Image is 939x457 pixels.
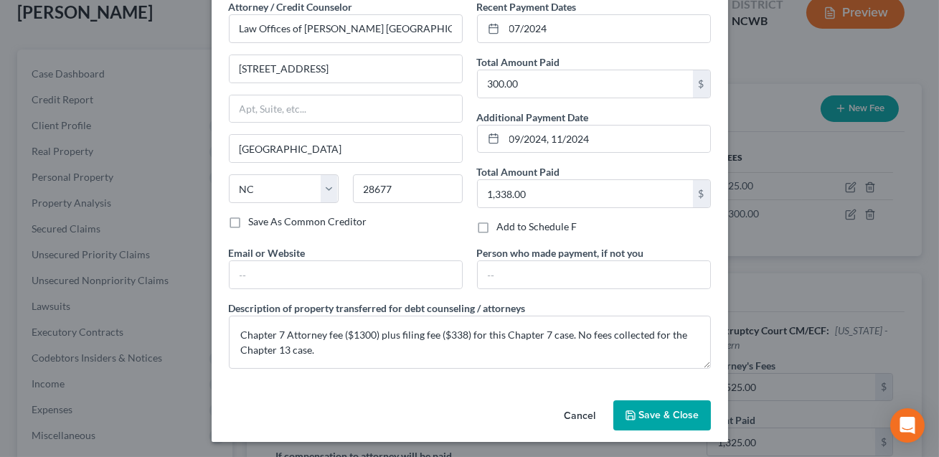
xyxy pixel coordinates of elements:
input: Enter address... [230,55,462,83]
label: Total Amount Paid [477,55,560,70]
span: Save & Close [639,409,699,421]
label: Additional Payment Date [477,110,589,125]
input: MM/YYYY [504,126,710,153]
label: Total Amount Paid [477,164,560,179]
input: 0.00 [478,180,693,207]
label: Save As Common Creditor [249,215,367,229]
div: $ [693,70,710,98]
div: Open Intercom Messenger [890,408,925,443]
input: 0.00 [478,70,693,98]
label: Add to Schedule F [497,220,577,234]
input: Apt, Suite, etc... [230,95,462,123]
label: Person who made payment, if not you [477,245,644,260]
input: Enter city... [230,135,462,162]
input: -- [230,261,462,288]
input: Enter zip... [353,174,463,203]
label: Description of property transferred for debt counseling / attorneys [229,301,526,316]
button: Cancel [553,402,608,430]
label: Email or Website [229,245,306,260]
div: $ [693,180,710,207]
button: Save & Close [613,400,711,430]
input: MM/YYYY [504,15,710,42]
input: Search creditor by name... [229,14,463,43]
input: -- [478,261,710,288]
span: Attorney / Credit Counselor [229,1,353,13]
